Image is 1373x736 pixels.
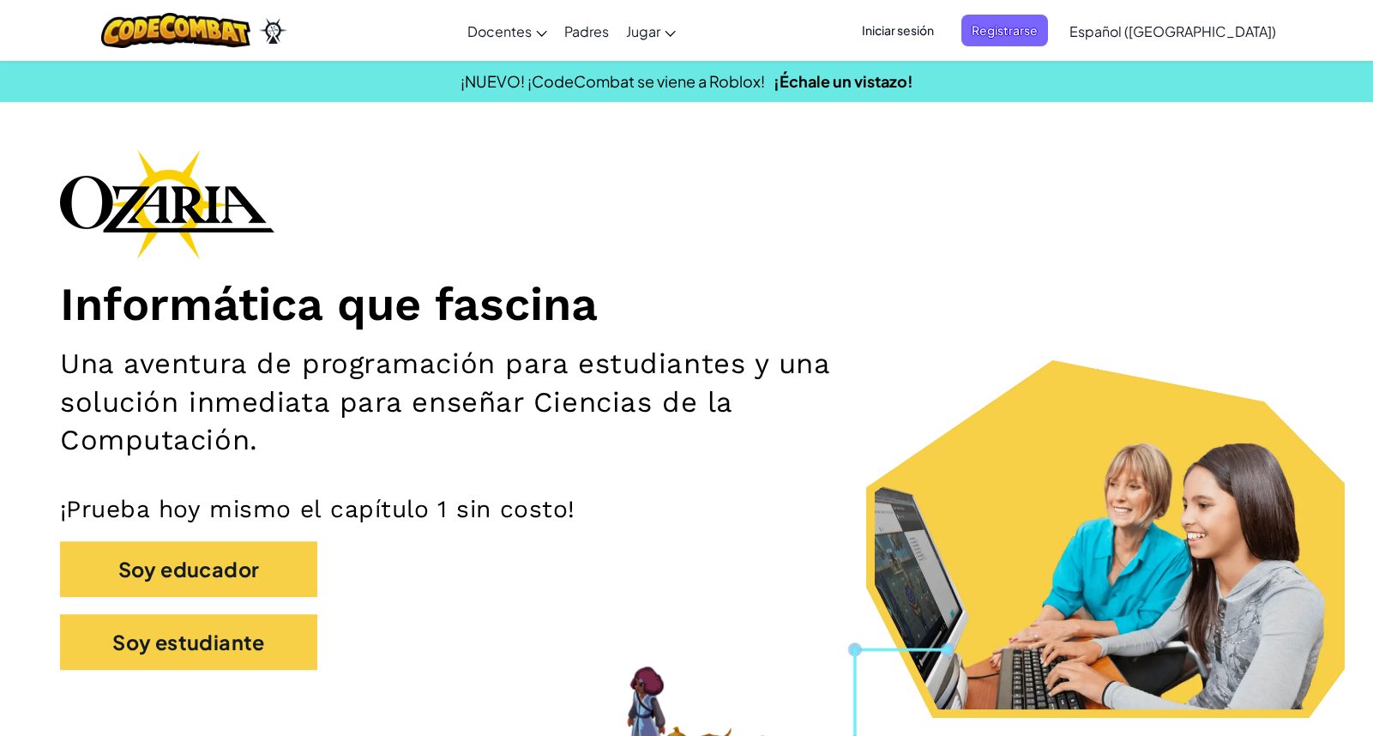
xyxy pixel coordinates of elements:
[60,541,317,597] button: Soy educador
[60,149,274,259] img: Ozaria branding logo
[459,8,556,54] a: Docentes
[461,71,765,91] span: ¡NUEVO! ¡CodeCombat se viene a Roblox!
[626,22,660,40] span: Jugar
[259,18,286,44] img: Ozaria
[1061,8,1285,54] a: Español ([GEOGRAPHIC_DATA])
[1069,22,1276,40] span: Español ([GEOGRAPHIC_DATA])
[852,15,944,46] button: Iniciar sesión
[60,494,1313,524] p: ¡Prueba hoy mismo el capítulo 1 sin costo!
[617,8,684,54] a: Jugar
[60,276,1313,333] h1: Informática que fascina
[774,71,913,91] a: ¡Échale un vistazo!
[556,8,617,54] a: Padres
[60,614,317,670] button: Soy estudiante
[60,345,900,460] h2: Una aventura de programación para estudiantes y una solución inmediata para enseñar Ciencias de l...
[101,13,251,48] img: CodeCombat logo
[961,15,1048,46] button: Registrarse
[467,22,532,40] span: Docentes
